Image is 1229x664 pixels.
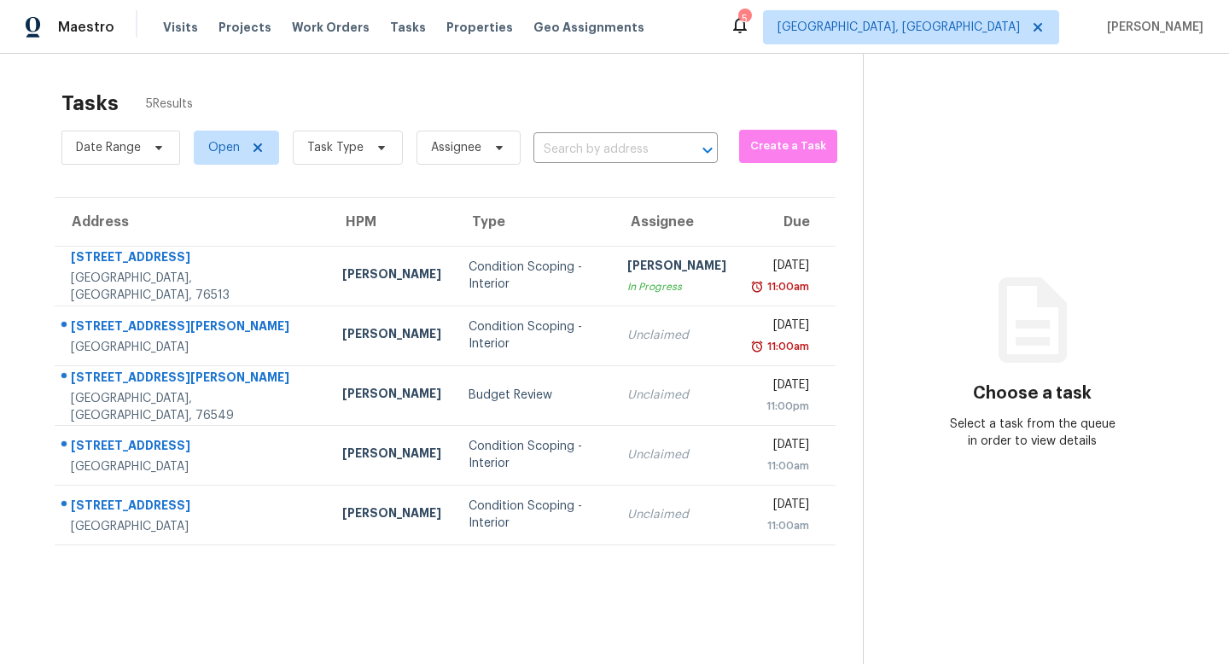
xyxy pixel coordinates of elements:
img: Overdue Alarm Icon [750,338,764,355]
div: [GEOGRAPHIC_DATA], [GEOGRAPHIC_DATA], 76549 [71,390,315,424]
div: [STREET_ADDRESS] [71,437,315,458]
div: Unclaimed [627,387,726,404]
th: Address [55,198,329,246]
span: Task Type [307,139,364,156]
div: [GEOGRAPHIC_DATA] [71,518,315,535]
span: Work Orders [292,19,370,36]
div: Condition Scoping - Interior [469,498,600,532]
span: Date Range [76,139,141,156]
div: [DATE] [754,376,809,398]
div: Condition Scoping - Interior [469,438,600,472]
div: 11:00pm [754,398,809,415]
h2: Tasks [61,95,119,112]
span: Assignee [431,139,481,156]
span: Visits [163,19,198,36]
div: 11:00am [764,278,809,295]
div: 5 [738,10,750,27]
span: Open [208,139,240,156]
div: 11:00am [754,517,809,534]
div: [DATE] [754,436,809,457]
div: Condition Scoping - Interior [469,318,600,352]
div: [GEOGRAPHIC_DATA], [GEOGRAPHIC_DATA], 76513 [71,270,315,304]
th: HPM [329,198,455,246]
div: [PERSON_NAME] [342,504,441,526]
span: 5 Results [146,96,193,113]
div: Budget Review [469,387,600,404]
input: Search by address [533,137,670,163]
div: [PERSON_NAME] [342,325,441,347]
div: [PERSON_NAME] [627,257,726,278]
span: [PERSON_NAME] [1100,19,1203,36]
div: [GEOGRAPHIC_DATA] [71,339,315,356]
div: [PERSON_NAME] [342,385,441,406]
th: Assignee [614,198,740,246]
div: [STREET_ADDRESS][PERSON_NAME] [71,369,315,390]
div: [GEOGRAPHIC_DATA] [71,458,315,475]
div: [STREET_ADDRESS][PERSON_NAME] [71,317,315,339]
div: [DATE] [754,257,809,278]
button: Create a Task [739,130,837,163]
span: Create a Task [748,137,829,156]
span: Properties [446,19,513,36]
div: In Progress [627,278,726,295]
span: Projects [218,19,271,36]
span: [GEOGRAPHIC_DATA], [GEOGRAPHIC_DATA] [778,19,1020,36]
div: 11:00am [764,338,809,355]
div: [PERSON_NAME] [342,265,441,287]
div: [STREET_ADDRESS] [71,497,315,518]
button: Open [696,138,719,162]
div: Unclaimed [627,327,726,344]
div: 11:00am [754,457,809,475]
img: Overdue Alarm Icon [750,278,764,295]
h3: Choose a task [973,385,1092,402]
div: [STREET_ADDRESS] [71,248,315,270]
div: [PERSON_NAME] [342,445,441,466]
span: Maestro [58,19,114,36]
div: Select a task from the queue in order to view details [948,416,1117,450]
th: Due [740,198,836,246]
th: Type [455,198,614,246]
div: Unclaimed [627,506,726,523]
div: [DATE] [754,496,809,517]
span: Tasks [390,21,426,33]
div: Condition Scoping - Interior [469,259,600,293]
div: Unclaimed [627,446,726,463]
span: Geo Assignments [533,19,644,36]
div: [DATE] [754,317,809,338]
